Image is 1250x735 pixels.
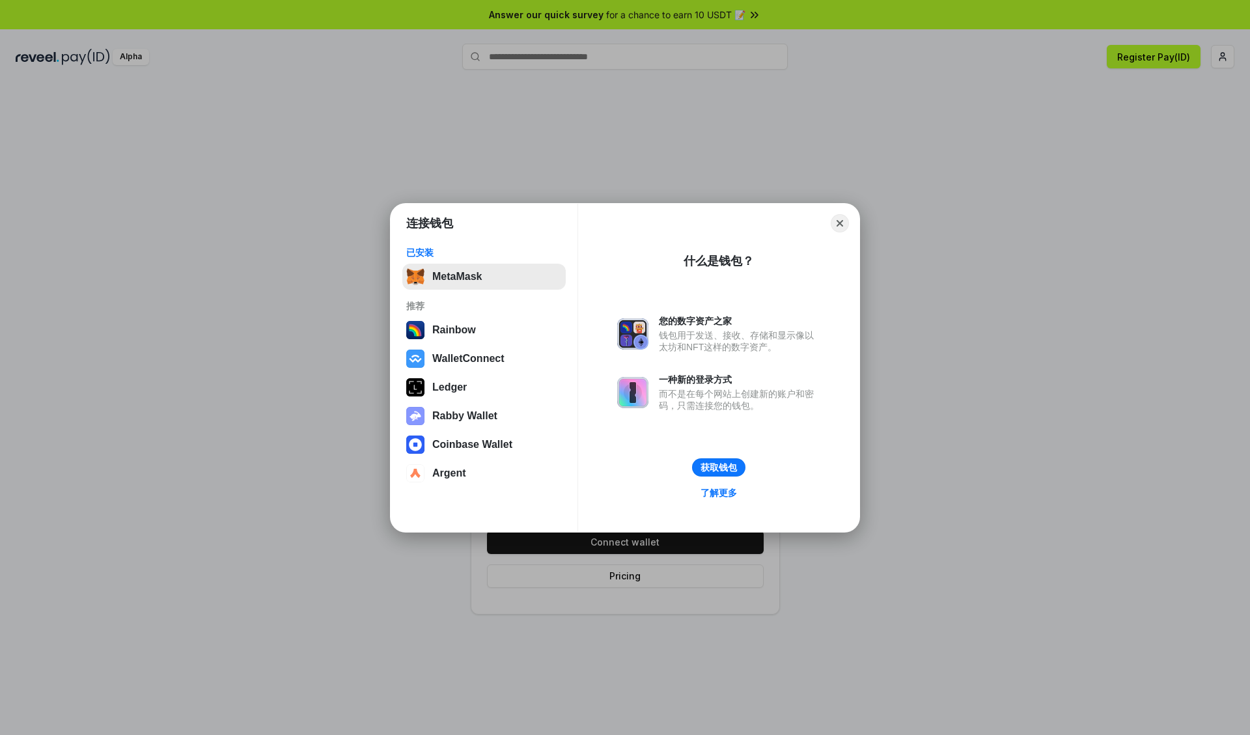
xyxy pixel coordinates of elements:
[402,346,566,372] button: WalletConnect
[432,271,482,283] div: MetaMask
[432,324,476,336] div: Rainbow
[402,374,566,400] button: Ledger
[406,350,424,368] img: svg+xml,%3Csvg%20width%3D%2228%22%20height%3D%2228%22%20viewBox%3D%220%200%2028%2028%22%20fill%3D...
[406,378,424,396] img: svg+xml,%3Csvg%20xmlns%3D%22http%3A%2F%2Fwww.w3.org%2F2000%2Fsvg%22%20width%3D%2228%22%20height%3...
[659,315,820,327] div: 您的数字资产之家
[406,436,424,454] img: svg+xml,%3Csvg%20width%3D%2228%22%20height%3D%2228%22%20viewBox%3D%220%200%2028%2028%22%20fill%3D...
[402,460,566,486] button: Argent
[432,353,505,365] div: WalletConnect
[406,321,424,339] img: svg+xml,%3Csvg%20width%3D%22120%22%20height%3D%22120%22%20viewBox%3D%220%200%20120%20120%22%20fil...
[432,467,466,479] div: Argent
[701,462,737,473] div: 获取钱包
[406,464,424,482] img: svg+xml,%3Csvg%20width%3D%2228%22%20height%3D%2228%22%20viewBox%3D%220%200%2028%2028%22%20fill%3D...
[617,377,648,408] img: svg+xml,%3Csvg%20xmlns%3D%22http%3A%2F%2Fwww.w3.org%2F2000%2Fsvg%22%20fill%3D%22none%22%20viewBox...
[659,388,820,411] div: 而不是在每个网站上创建新的账户和密码，只需连接您的钱包。
[402,264,566,290] button: MetaMask
[617,318,648,350] img: svg+xml,%3Csvg%20xmlns%3D%22http%3A%2F%2Fwww.w3.org%2F2000%2Fsvg%22%20fill%3D%22none%22%20viewBox...
[432,439,512,451] div: Coinbase Wallet
[402,403,566,429] button: Rabby Wallet
[659,329,820,353] div: 钱包用于发送、接收、存储和显示像以太坊和NFT这样的数字资产。
[692,458,745,477] button: 获取钱包
[831,214,849,232] button: Close
[406,268,424,286] img: svg+xml,%3Csvg%20fill%3D%22none%22%20height%3D%2233%22%20viewBox%3D%220%200%2035%2033%22%20width%...
[659,374,820,385] div: 一种新的登录方式
[402,317,566,343] button: Rainbow
[406,215,453,231] h1: 连接钱包
[432,381,467,393] div: Ledger
[406,407,424,425] img: svg+xml,%3Csvg%20xmlns%3D%22http%3A%2F%2Fwww.w3.org%2F2000%2Fsvg%22%20fill%3D%22none%22%20viewBox...
[406,247,562,258] div: 已安装
[432,410,497,422] div: Rabby Wallet
[402,432,566,458] button: Coinbase Wallet
[693,484,745,501] a: 了解更多
[684,253,754,269] div: 什么是钱包？
[406,300,562,312] div: 推荐
[701,487,737,499] div: 了解更多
